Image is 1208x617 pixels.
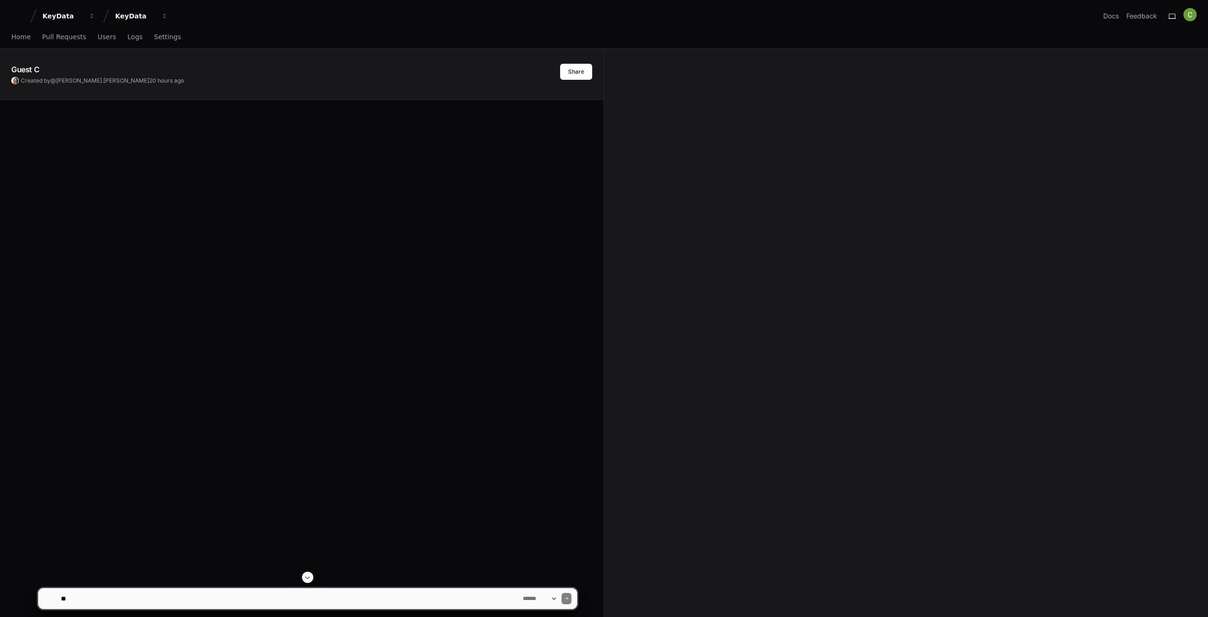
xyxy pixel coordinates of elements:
[11,34,31,40] span: Home
[560,64,592,80] button: Share
[21,77,184,85] span: Created by
[56,77,149,84] span: [PERSON_NAME].[PERSON_NAME]
[98,26,116,48] a: Users
[127,26,143,48] a: Logs
[149,77,184,84] span: 20 hours ago
[39,8,99,25] button: KeyData
[154,26,181,48] a: Settings
[42,34,86,40] span: Pull Requests
[11,77,19,85] img: ACg8ocLxjWwHaTxEAox3-XWut-danNeJNGcmSgkd_pWXDZ2crxYdQKg=s96-c
[127,34,143,40] span: Logs
[11,26,31,48] a: Home
[1103,11,1119,21] a: Docs
[115,11,156,21] div: KeyData
[11,65,39,74] app-text-character-animate: Guest C
[42,11,83,21] div: KeyData
[154,34,181,40] span: Settings
[1126,11,1157,21] button: Feedback
[1183,8,1197,21] img: ACg8ocIMhgArYgx6ZSQUNXU5thzs6UsPf9rb_9nFAWwzqr8JC4dkNA=s96-c
[98,34,116,40] span: Users
[42,26,86,48] a: Pull Requests
[111,8,172,25] button: KeyData
[50,77,56,84] span: @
